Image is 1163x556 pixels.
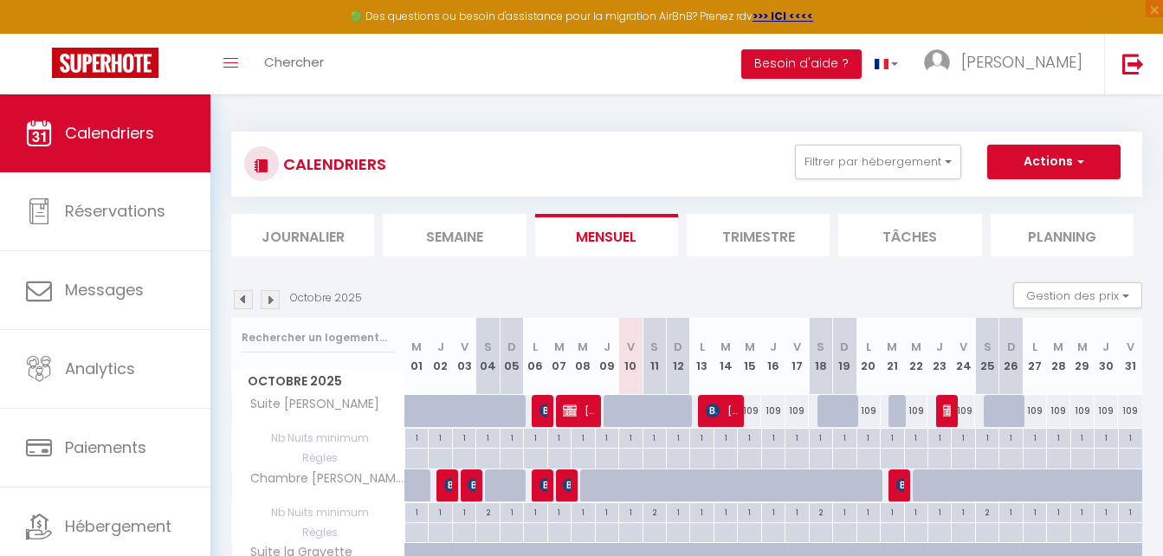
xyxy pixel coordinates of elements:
[476,318,500,395] th: 04
[52,48,158,78] img: Super Booking
[762,503,785,520] div: 1
[1047,503,1069,520] div: 1
[720,339,731,355] abbr: M
[405,429,428,445] div: 1
[952,395,975,427] div: 109
[524,318,547,395] th: 06
[1118,318,1142,395] th: 31
[578,339,588,355] abbr: M
[817,339,824,355] abbr: S
[1070,395,1094,427] div: 109
[793,339,801,355] abbr: V
[535,214,678,256] li: Mensuel
[857,503,880,520] div: 1
[741,49,862,79] button: Besoin d'aide ?
[524,429,546,445] div: 1
[761,395,785,427] div: 109
[1047,429,1069,445] div: 1
[65,279,144,301] span: Messages
[810,429,832,445] div: 1
[667,429,689,445] div: 1
[476,503,499,520] div: 2
[1071,503,1094,520] div: 1
[429,429,451,445] div: 1
[904,395,927,427] div: 109
[1095,395,1118,427] div: 109
[975,318,998,395] th: 25
[770,339,777,355] abbr: J
[762,429,785,445] div: 1
[643,503,666,520] div: 2
[453,429,475,445] div: 1
[924,49,950,75] img: ...
[976,503,998,520] div: 2
[753,9,813,23] a: >>> ICI <<<<
[1095,429,1117,445] div: 1
[619,503,642,520] div: 1
[881,318,904,395] th: 21
[429,503,451,520] div: 1
[690,429,713,445] div: 1
[650,339,658,355] abbr: S
[952,318,975,395] th: 24
[251,34,337,94] a: Chercher
[714,429,737,445] div: 1
[232,449,404,468] span: Règles
[264,53,324,71] span: Chercher
[838,214,981,256] li: Tâches
[856,395,880,427] div: 109
[785,395,809,427] div: 109
[453,503,475,520] div: 1
[461,339,468,355] abbr: V
[984,339,992,355] abbr: S
[976,429,998,445] div: 1
[959,339,967,355] abbr: V
[761,318,785,395] th: 16
[999,429,1022,445] div: 1
[533,339,538,355] abbr: L
[595,318,618,395] th: 09
[279,145,386,184] h3: CALENDRIERS
[1102,339,1109,355] abbr: J
[484,339,492,355] abbr: S
[810,503,832,520] div: 2
[643,318,666,395] th: 11
[65,436,146,458] span: Paiements
[444,469,452,501] span: [PERSON_NAME]
[383,214,526,256] li: Semaine
[667,503,689,520] div: 1
[896,469,904,501] span: [PERSON_NAME]
[1047,395,1070,427] div: 109
[745,339,755,355] abbr: M
[452,318,475,395] th: 03
[1023,395,1046,427] div: 109
[857,429,880,445] div: 1
[468,469,475,501] span: [PERSON_NAME]
[65,358,135,379] span: Analytics
[563,394,594,427] span: [PERSON_NAME]
[563,469,571,501] span: [PERSON_NAME]
[795,145,961,179] button: Filtrer par hébergement
[1077,339,1088,355] abbr: M
[785,318,809,395] th: 17
[540,469,547,501] span: [PERSON_NAME]
[500,318,523,395] th: 05
[232,369,404,394] span: Octobre 2025
[666,318,689,395] th: 12
[700,339,705,355] abbr: L
[927,318,951,395] th: 23
[596,503,618,520] div: 1
[405,503,428,520] div: 1
[1053,339,1063,355] abbr: M
[604,339,611,355] abbr: J
[1095,318,1118,395] th: 30
[785,429,808,445] div: 1
[429,318,452,395] th: 02
[572,503,594,520] div: 1
[1119,429,1142,445] div: 1
[1122,53,1144,74] img: logout
[911,34,1104,94] a: ... [PERSON_NAME]
[785,503,808,520] div: 1
[548,503,571,520] div: 1
[687,214,830,256] li: Trimestre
